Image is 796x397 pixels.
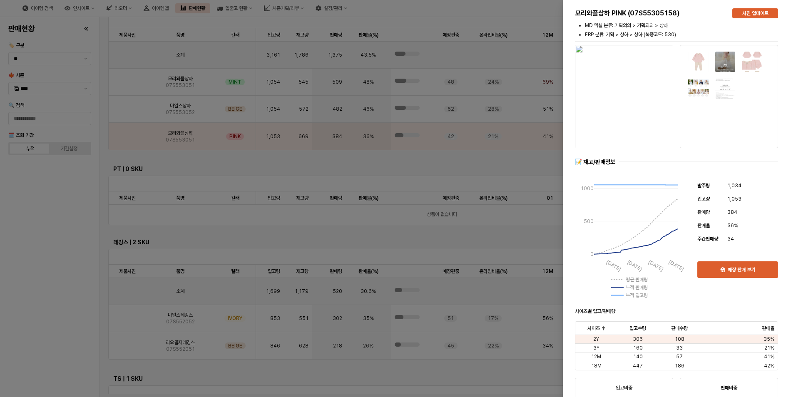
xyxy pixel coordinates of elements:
[764,362,774,369] span: 42%
[593,345,599,351] span: 3Y
[762,325,774,332] span: 판매율
[742,10,769,17] p: 사진 업데이트
[697,196,710,202] span: 입고량
[764,336,774,342] span: 35%
[575,308,615,314] strong: 사이즈별 입고/판매량
[697,183,710,189] span: 발주량
[697,261,778,278] button: 매장 판매 보기
[629,325,646,332] span: 입고수량
[727,208,737,216] span: 384
[676,345,683,351] span: 33
[764,353,774,360] span: 41%
[587,325,600,332] span: 사이즈
[675,336,684,342] span: 108
[585,31,778,38] li: ERP 분류: 기획 > 상하 > 상하 (복종코드: 530)
[633,336,643,342] span: 306
[721,385,737,391] strong: 판매비중
[697,223,710,228] span: 판매율
[633,353,643,360] span: 140
[764,345,774,351] span: 21%
[585,22,778,29] li: MD 엑셀 분류: 기획외의 > 기획외의 > 상하
[697,236,718,242] span: 주간판매량
[575,9,726,17] h5: 모리와플상하 PINK (07S55305158)
[675,362,684,369] span: 186
[593,336,599,342] span: 2Y
[727,235,734,243] span: 34
[633,345,643,351] span: 160
[616,385,632,391] strong: 입고비중
[676,353,683,360] span: 57
[591,362,602,369] span: 18M
[727,195,741,203] span: 1,053
[633,362,643,369] span: 447
[728,266,755,273] p: 매장 판매 보기
[732,8,778,18] button: 사진 업데이트
[727,221,738,230] span: 36%
[697,209,710,215] span: 판매량
[575,158,615,166] div: 📝 재고/판매정보
[591,353,601,360] span: 12M
[671,325,688,332] span: 판매수량
[727,181,741,190] span: 1,034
